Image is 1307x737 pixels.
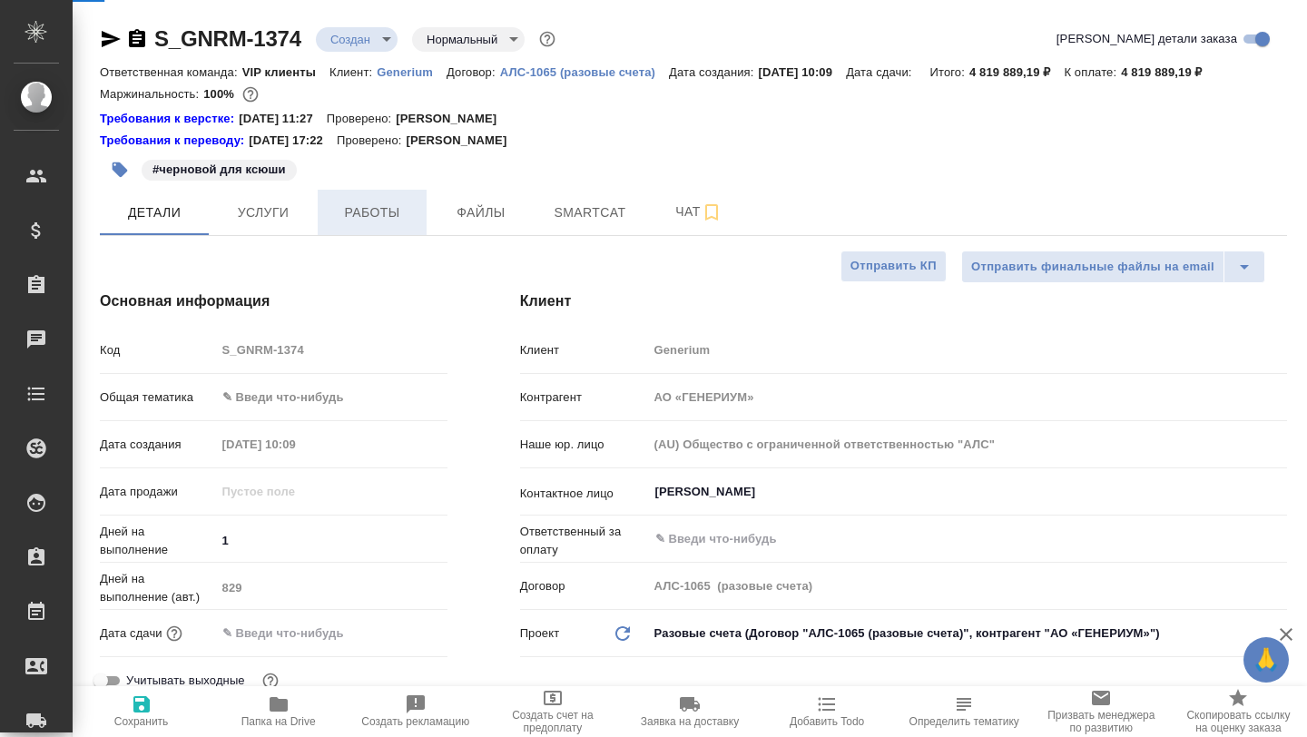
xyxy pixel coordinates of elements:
[216,337,447,363] input: Пустое поле
[930,65,969,79] p: Итого:
[653,528,1221,550] input: ✎ Введи что-нибудь
[100,110,239,128] div: Нажми, чтобы открыть папку с инструкцией
[1064,65,1121,79] p: К оплате:
[154,26,301,51] a: S_GNRM-1374
[100,436,216,454] p: Дата создания
[500,64,669,79] a: АЛС-1065 (разовые счета)
[396,110,510,128] p: [PERSON_NAME]
[100,132,249,150] div: Нажми, чтобы открыть папку с инструкцией
[100,624,162,643] p: Дата сдачи
[790,715,864,728] span: Добавить Todo
[961,251,1265,283] div: split button
[242,65,329,79] p: VIP клиенты
[520,485,648,503] p: Контактное лицо
[100,523,216,559] p: Дней на выполнение
[495,709,610,734] span: Создать счет на предоплату
[641,715,739,728] span: Заявка на доставку
[100,132,249,150] a: Требования к переводу:
[1170,686,1307,737] button: Скопировать ссылку на оценку заказа
[520,577,648,595] p: Договор
[969,65,1064,79] p: 4 819 889,19 ₽
[220,201,307,224] span: Услуги
[216,431,375,457] input: Пустое поле
[447,65,500,79] p: Договор:
[546,201,634,224] span: Smartcat
[100,110,239,128] a: Требования к верстке:
[100,341,216,359] p: Код
[648,431,1287,457] input: Пустое поле
[850,256,937,277] span: Отправить КП
[437,201,525,224] span: Файлы
[1033,686,1170,737] button: Призвать менеджера по развитию
[846,65,916,79] p: Дата сдачи:
[100,28,122,50] button: Скопировать ссылку для ЯМессенджера
[840,251,947,282] button: Отправить КП
[759,65,847,79] p: [DATE] 10:09
[100,87,203,101] p: Маржинальность:
[162,622,186,645] button: Если добавить услуги и заполнить их объемом, то дата рассчитается автоматически
[239,110,327,128] p: [DATE] 11:27
[100,388,216,407] p: Общая тематика
[241,715,316,728] span: Папка на Drive
[329,65,377,79] p: Клиент:
[621,686,758,737] button: Заявка на доставку
[100,483,216,501] p: Дата продажи
[1044,709,1159,734] span: Призвать менеджера по развитию
[1056,30,1237,48] span: [PERSON_NAME] детали заказа
[337,132,407,150] p: Проверено:
[406,132,520,150] p: [PERSON_NAME]
[100,150,140,190] button: Добавить тэг
[377,65,447,79] p: Generium
[500,65,669,79] p: АЛС-1065 (разовые счета)
[210,686,347,737] button: Папка на Drive
[520,436,648,454] p: Наше юр. лицо
[361,715,469,728] span: Создать рекламацию
[971,257,1214,278] span: Отправить финальные файлы на email
[648,384,1287,410] input: Пустое поле
[73,686,210,737] button: Сохранить
[648,618,1287,649] div: Разовые счета (Договор "АЛС-1065 (разовые счета)", контрагент "АО «ГЕНЕРИУМ»")
[1243,637,1289,683] button: 🙏
[536,27,559,51] button: Доп статусы указывают на важность/срочность заказа
[140,161,299,176] span: черновой для ксюши
[203,87,239,101] p: 100%
[259,669,282,693] button: Выбери, если сб и вс нужно считать рабочими днями для выполнения заказа.
[100,65,242,79] p: Ответственная команда:
[216,382,447,413] div: ✎ Введи что-нибудь
[126,28,148,50] button: Скопировать ссылку
[114,715,169,728] span: Сохранить
[520,523,648,559] p: Ответственный за оплату
[961,251,1224,283] button: Отправить финальные файлы на email
[759,686,896,737] button: Добавить Todo
[520,624,560,643] p: Проект
[377,64,447,79] a: Generium
[669,65,758,79] p: Дата создания:
[1181,709,1296,734] span: Скопировать ссылку на оценку заказа
[239,83,262,106] button: 0.00 RUB;
[152,161,286,179] p: #черновой для ксюши
[648,573,1287,599] input: Пустое поле
[484,686,621,737] button: Создать счет на предоплату
[126,672,245,690] span: Учитывать выходные
[325,32,376,47] button: Создан
[648,337,1287,363] input: Пустое поле
[100,570,216,606] p: Дней на выполнение (авт.)
[520,341,648,359] p: Клиент
[249,132,337,150] p: [DATE] 17:22
[216,620,375,646] input: ✎ Введи что-нибудь
[1277,490,1281,494] button: Open
[216,575,447,601] input: Пустое поле
[216,527,447,554] input: ✎ Введи что-нибудь
[1277,537,1281,541] button: Open
[327,110,397,128] p: Проверено:
[1251,641,1282,679] span: 🙏
[655,201,742,223] span: Чат
[222,388,426,407] div: ✎ Введи что-нибудь
[909,715,1019,728] span: Определить тематику
[412,27,525,52] div: Создан
[701,201,722,223] svg: Подписаться
[520,290,1287,312] h4: Клиент
[347,686,484,737] button: Создать рекламацию
[329,201,416,224] span: Работы
[316,27,398,52] div: Создан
